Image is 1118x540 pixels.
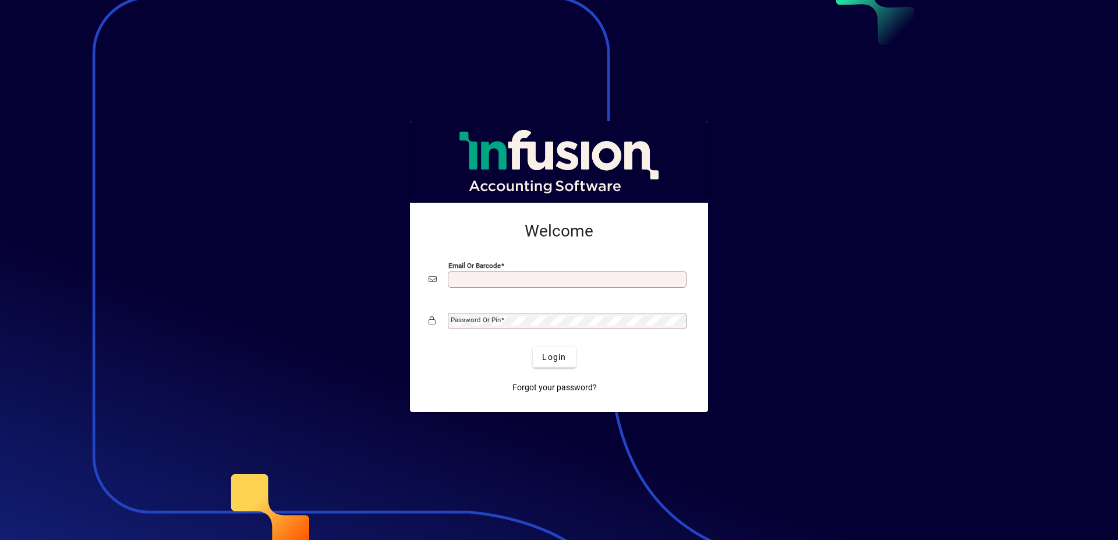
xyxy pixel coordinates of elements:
[533,347,575,368] button: Login
[512,382,597,394] span: Forgot your password?
[448,262,501,270] mat-label: Email or Barcode
[429,221,689,241] h2: Welcome
[508,377,602,398] a: Forgot your password?
[542,351,566,363] span: Login
[451,316,501,324] mat-label: Password or Pin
